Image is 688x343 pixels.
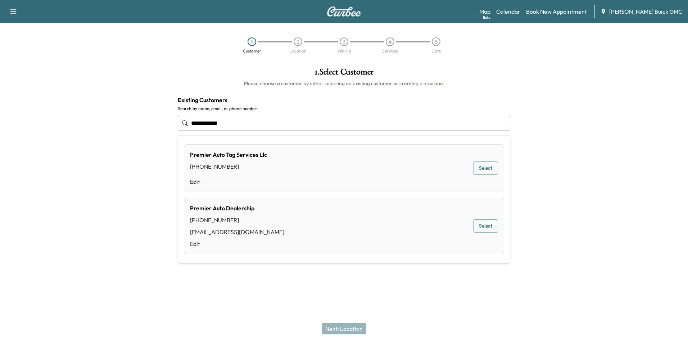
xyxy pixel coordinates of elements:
[473,219,498,233] button: Select
[526,7,587,16] a: Book New Appointment
[190,228,284,236] div: [EMAIL_ADDRESS][DOMAIN_NAME]
[248,37,256,46] div: 1
[382,49,398,53] div: Services
[178,106,510,111] label: Search by name, email, or phone number
[178,68,510,80] h1: 1 . Select Customer
[190,204,284,212] div: Premier Auto Dealership
[327,6,361,17] img: Curbee Logo
[178,96,510,104] h4: Existing Customers
[479,7,490,16] a: MapBeta
[431,49,441,53] div: Date
[190,162,267,171] div: [PHONE_NUMBER]
[243,49,261,53] div: Customer
[289,49,307,53] div: Location
[432,37,440,46] div: 5
[496,7,520,16] a: Calendar
[340,37,348,46] div: 3
[294,37,302,46] div: 2
[483,15,490,20] div: Beta
[190,177,267,186] a: Edit
[190,216,284,224] div: [PHONE_NUMBER]
[190,150,267,159] div: Premier Auto Tag Services Llc
[609,7,682,16] span: [PERSON_NAME] Buick GMC
[473,161,498,175] button: Select
[337,49,351,53] div: Vehicle
[386,37,394,46] div: 4
[178,80,510,87] h6: Please choose a customer by either selecting an existing customer or creating a new one.
[190,239,284,248] a: Edit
